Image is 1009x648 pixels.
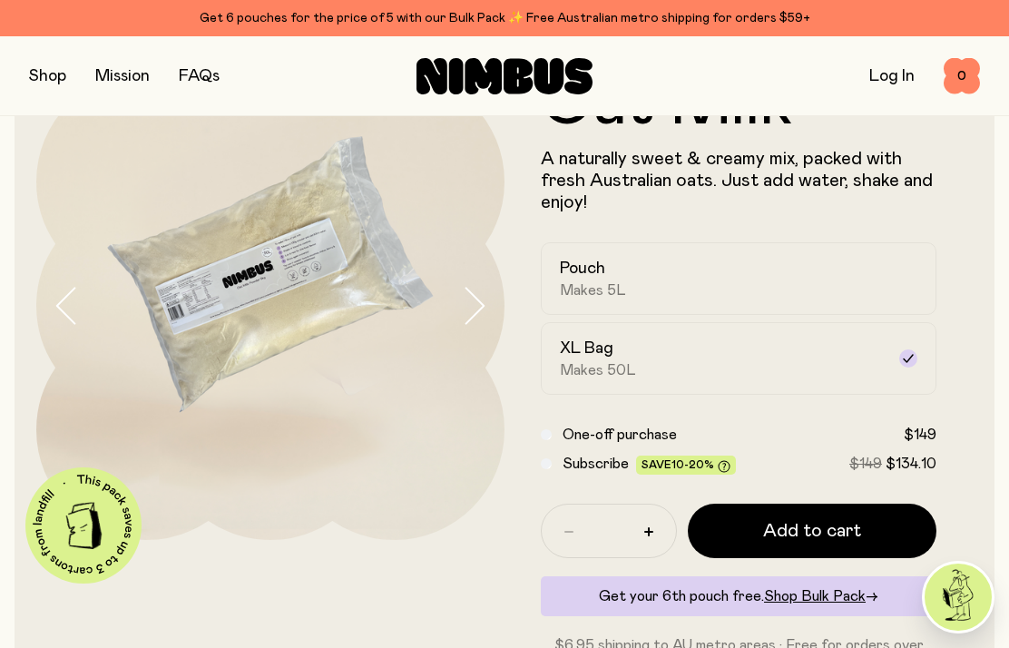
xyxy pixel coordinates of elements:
[642,459,730,473] span: Save
[29,7,980,29] div: Get 6 pouches for the price of 5 with our Bulk Pack ✨ Free Australian metro shipping for orders $59+
[560,281,626,299] span: Makes 5L
[764,589,866,604] span: Shop Bulk Pack
[869,68,915,84] a: Log In
[925,564,992,631] img: agent
[563,427,677,442] span: One-off purchase
[763,518,861,544] span: Add to cart
[904,427,936,442] span: $149
[849,457,882,471] span: $149
[541,576,936,616] div: Get your 6th pouch free.
[179,68,220,84] a: FAQs
[764,589,878,604] a: Shop Bulk Pack→
[54,496,114,556] img: illustration-carton.png
[886,457,936,471] span: $134.10
[560,258,605,280] h2: Pouch
[560,361,636,379] span: Makes 50L
[563,457,629,471] span: Subscribe
[560,338,613,359] h2: XL Bag
[688,504,936,558] button: Add to cart
[671,459,714,470] span: 10-20%
[95,68,150,84] a: Mission
[944,58,980,94] button: 0
[541,148,936,213] p: A naturally sweet & creamy mix, packed with fresh Australian oats. Just add water, shake and enjoy!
